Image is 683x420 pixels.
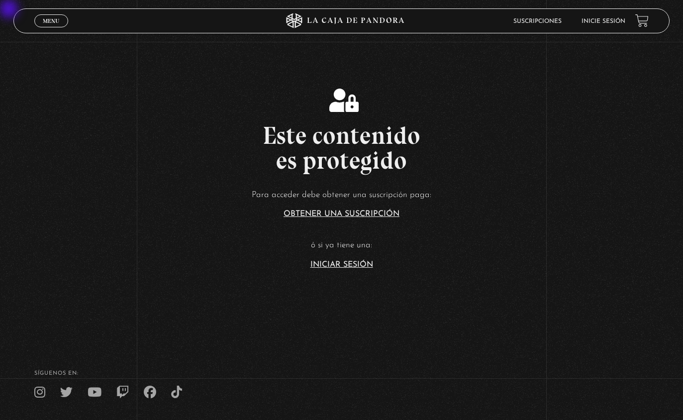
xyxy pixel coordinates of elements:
[284,210,399,218] a: Obtener una suscripción
[39,26,63,33] span: Cerrar
[43,18,59,24] span: Menu
[310,261,373,269] a: Iniciar Sesión
[513,18,562,24] a: Suscripciones
[34,371,649,376] h4: SÍguenos en:
[582,18,625,24] a: Inicie sesión
[635,14,649,27] a: View your shopping cart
